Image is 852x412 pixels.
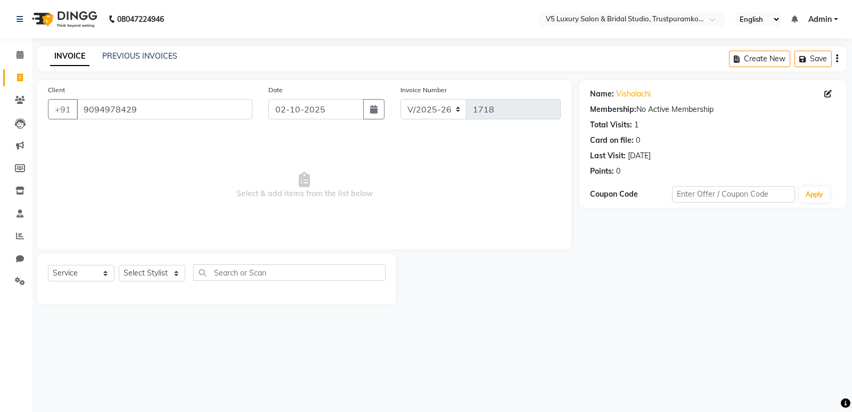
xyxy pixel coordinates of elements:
span: Select & add items from the list below [48,132,561,239]
div: No Active Membership [590,104,836,115]
div: Card on file: [590,135,634,146]
a: PREVIOUS INVOICES [102,51,177,61]
div: 0 [636,135,640,146]
button: Create New [729,51,790,67]
button: Save [794,51,832,67]
input: Search or Scan [193,264,386,281]
button: Apply [799,187,830,203]
a: Vishalachi [616,88,651,100]
div: Points: [590,166,614,177]
b: 08047224946 [117,4,164,34]
div: Total Visits: [590,119,632,131]
label: Date [268,85,283,95]
button: +91 [48,99,78,119]
input: Enter Offer / Coupon Code [672,186,795,203]
div: 0 [616,166,620,177]
a: INVOICE [50,47,89,66]
label: Client [48,85,65,95]
div: [DATE] [628,150,651,161]
input: Search by Name/Mobile/Email/Code [77,99,252,119]
label: Invoice Number [400,85,447,95]
div: Membership: [590,104,636,115]
div: Coupon Code [590,189,672,200]
div: 1 [634,119,638,131]
div: Name: [590,88,614,100]
img: logo [27,4,100,34]
span: Admin [808,14,832,25]
div: Last Visit: [590,150,626,161]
